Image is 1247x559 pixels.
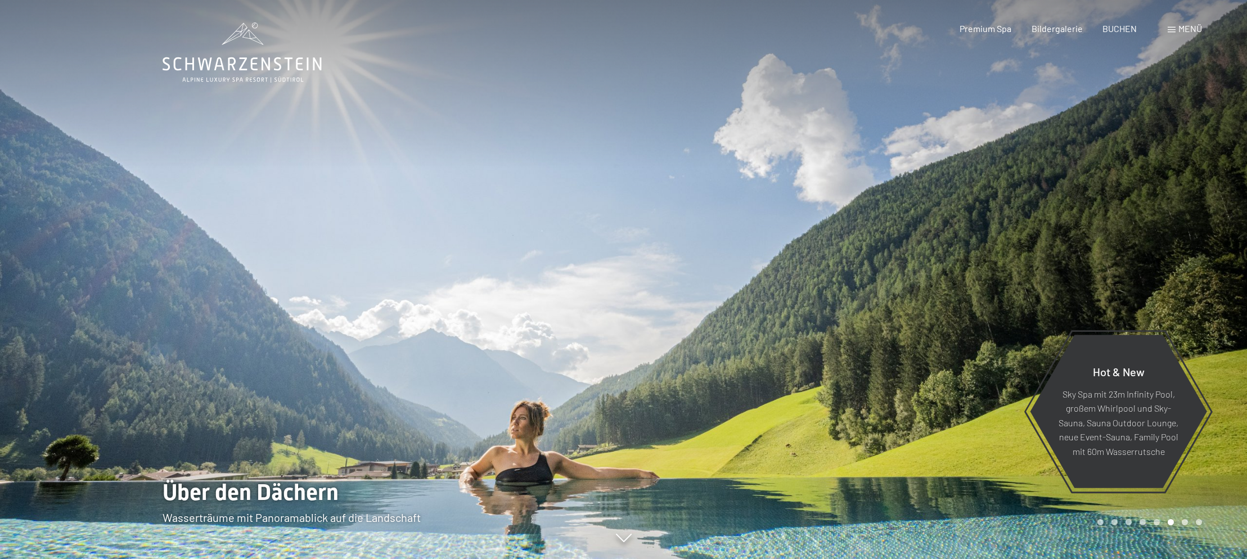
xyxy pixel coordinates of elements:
div: Carousel Page 7 [1182,519,1188,525]
span: Hot & New [1093,364,1145,378]
div: Carousel Page 8 [1196,519,1202,525]
div: Carousel Page 4 [1140,519,1146,525]
a: Premium Spa [960,23,1011,34]
div: Carousel Page 5 [1154,519,1160,525]
a: Hot & New Sky Spa mit 23m Infinity Pool, großem Whirlpool und Sky-Sauna, Sauna Outdoor Lounge, ne... [1029,334,1208,489]
div: Carousel Pagination [1093,519,1202,525]
div: Carousel Page 6 (Current Slide) [1168,519,1174,525]
div: Carousel Page 2 [1111,519,1118,525]
div: Carousel Page 1 [1097,519,1104,525]
p: Sky Spa mit 23m Infinity Pool, großem Whirlpool und Sky-Sauna, Sauna Outdoor Lounge, neue Event-S... [1057,386,1180,458]
span: Menü [1178,23,1202,34]
a: Bildergalerie [1032,23,1083,34]
a: BUCHEN [1102,23,1137,34]
div: Carousel Page 3 [1126,519,1132,525]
